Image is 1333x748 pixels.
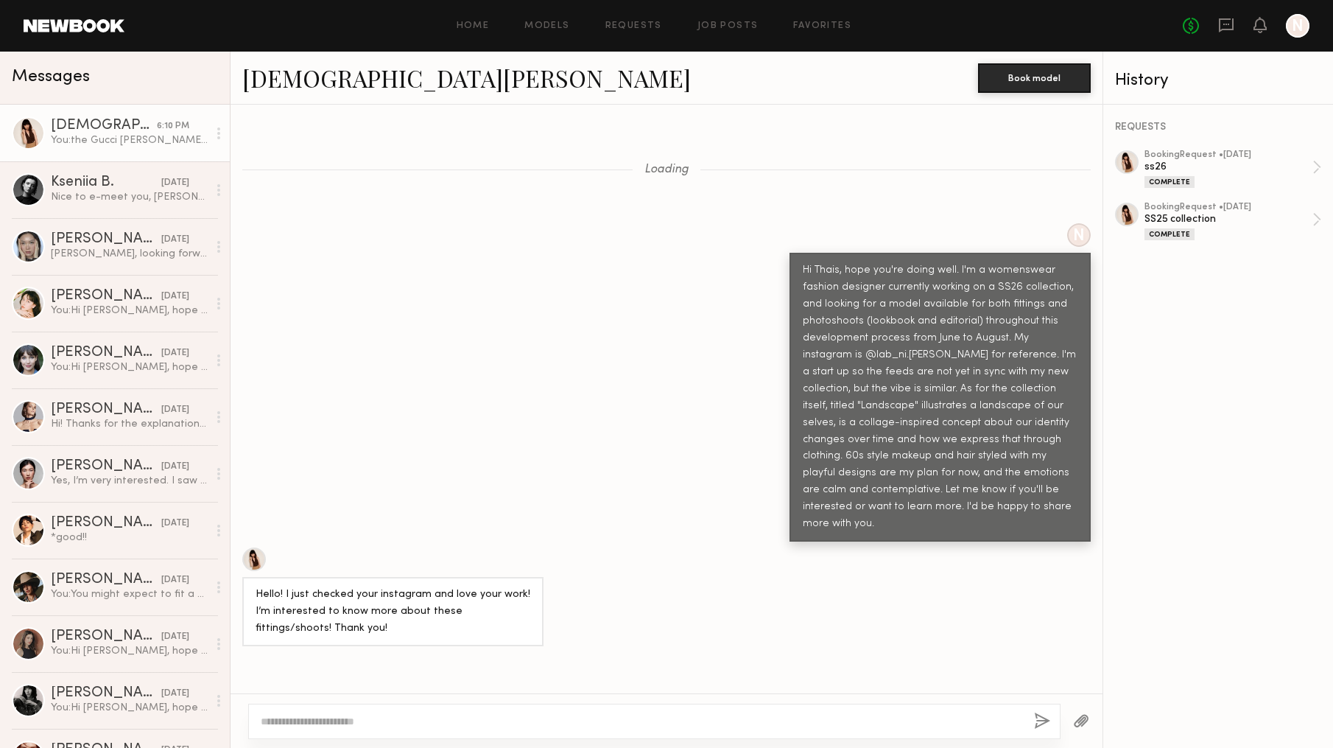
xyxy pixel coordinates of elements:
div: [DATE] [161,176,189,190]
a: Job Posts [697,21,759,31]
div: booking Request • [DATE] [1144,203,1312,212]
a: Favorites [793,21,851,31]
div: Hi! Thanks for the explanation — that really helps. I’m interested! I just moved to Downtown, so ... [51,417,208,431]
div: You: Hi [PERSON_NAME], hope you're doing well. I'm a womenswear fashion designer currently workin... [51,644,208,658]
div: Complete [1144,176,1195,188]
div: [PERSON_NAME] [51,232,161,247]
div: You: Hi [PERSON_NAME], hope you're doing well. I'm a womenswear fashion designer currently workin... [51,360,208,374]
div: 6:10 PM [157,119,189,133]
div: [DATE] [161,403,189,417]
div: Complete [1144,228,1195,240]
span: Messages [12,69,90,85]
div: [DATE] [161,687,189,701]
a: bookingRequest •[DATE]SS25 collectionComplete [1144,203,1321,240]
div: History [1115,72,1321,89]
div: ss26 [1144,160,1312,174]
div: Kseniia B. [51,175,161,190]
span: Loading [644,164,689,176]
a: [DEMOGRAPHIC_DATA][PERSON_NAME] [242,62,691,94]
div: [PERSON_NAME] [51,686,161,701]
div: You: the Gucci [PERSON_NAME] is 188 +18.33 tax [51,133,208,147]
div: [PERSON_NAME] [51,346,161,360]
div: You: Hi [PERSON_NAME], hope you're doing well. I'm a womenswear fashion designer currently workin... [51,304,208,318]
button: Book model [978,63,1091,93]
div: [DATE] [161,290,189,304]
div: [DATE] [161,233,189,247]
a: Requests [605,21,662,31]
div: [DATE] [161,346,189,360]
div: Hello! I just checked your instagram and love your work! I’m interested to know more about these ... [256,587,530,637]
a: Home [457,21,490,31]
a: bookingRequest •[DATE]ss26Complete [1144,150,1321,188]
div: [DEMOGRAPHIC_DATA][PERSON_NAME] [51,119,157,133]
div: You: Hi [PERSON_NAME], hope you're doing well. I'm a womenswear fashion designer currently workin... [51,701,208,715]
div: [DATE] [161,573,189,587]
div: SS25 collection [1144,212,1312,226]
a: Models [524,21,569,31]
div: [PERSON_NAME] [51,516,161,531]
div: [PERSON_NAME] [51,459,161,474]
div: [DATE] [161,630,189,644]
div: *good!! [51,531,208,545]
div: [DATE] [161,517,189,531]
div: [PERSON_NAME] [51,289,161,304]
div: booking Request • [DATE] [1144,150,1312,160]
div: [DATE] [161,460,189,474]
div: Nice to e-meet you, [PERSON_NAME]! I’m currently in [GEOGRAPHIC_DATA], but I go back to LA pretty... [51,190,208,204]
a: Book model [978,71,1091,83]
div: [PERSON_NAME] [51,402,161,417]
div: REQUESTS [1115,122,1321,133]
a: N [1286,14,1309,38]
div: [PERSON_NAME] [51,629,161,644]
div: [PERSON_NAME] [51,573,161,587]
div: Hi Thais, hope you're doing well. I'm a womenswear fashion designer currently working on a SS26 c... [803,262,1077,533]
div: Yes, I’m very interested. I saw your instagram and your work looks beautiful. [51,474,208,488]
div: You: You might expect to fit a total of 12-14 pieces at each round of fitting, instead of 28. Bec... [51,587,208,601]
div: [PERSON_NAME], looking forward to another chance! [51,247,208,261]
